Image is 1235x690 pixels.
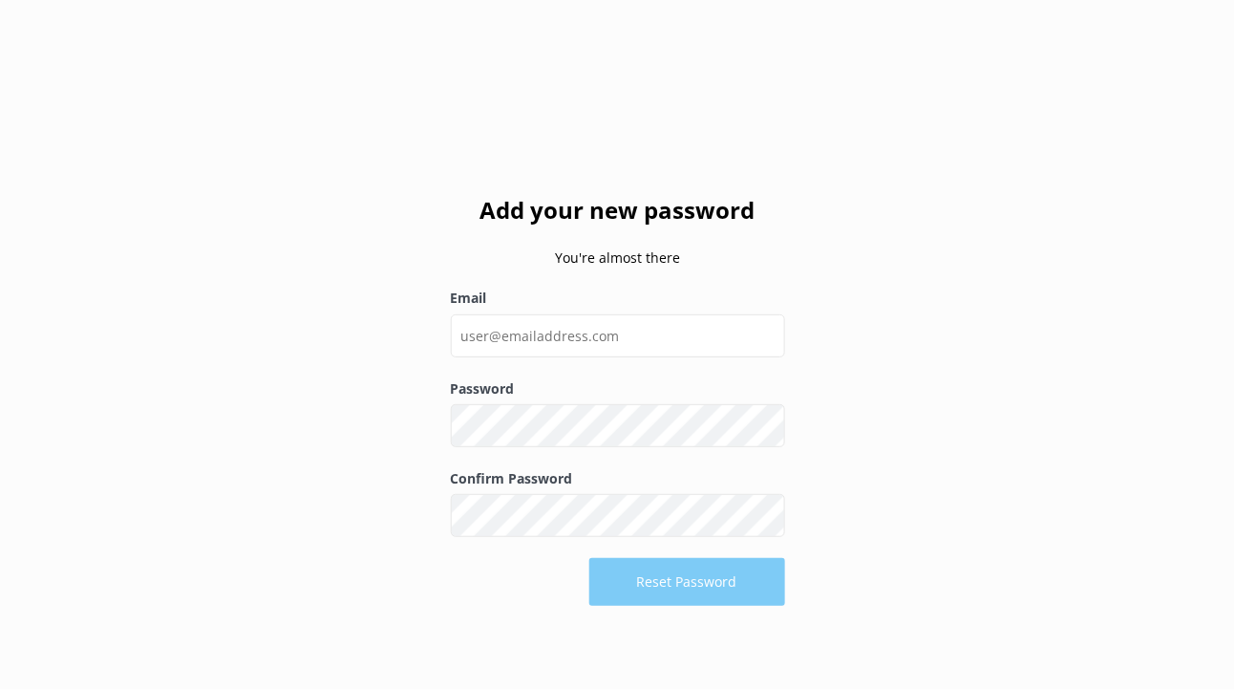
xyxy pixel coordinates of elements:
label: Password [451,378,785,399]
p: You're almost there [451,248,785,269]
label: Email [451,288,785,309]
input: user@emailaddress.com [451,314,785,357]
h2: Add your new password [451,192,785,228]
button: Show password [747,497,785,535]
label: Confirm Password [451,468,785,489]
button: Show password [747,407,785,445]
